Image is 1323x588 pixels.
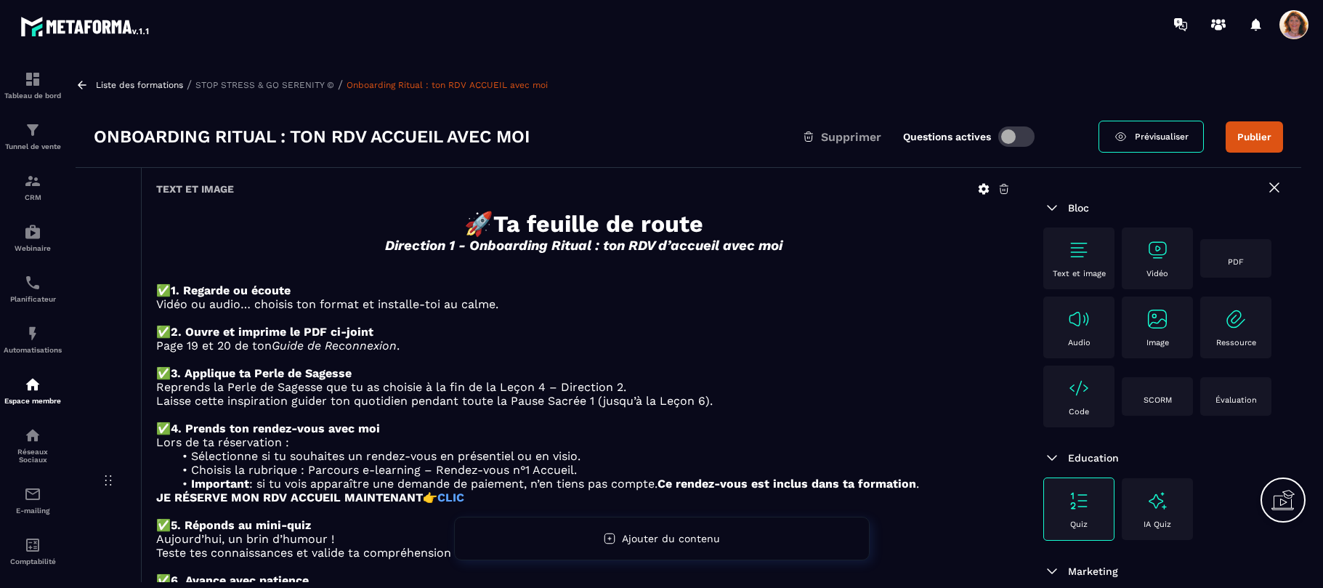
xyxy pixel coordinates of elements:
p: SCORM [1144,395,1172,405]
p: Page 19 et 20 de ton . [156,339,1011,353]
p: Vidéo [1146,269,1168,278]
img: arrow-down [1043,199,1061,217]
p: Lors de ta réservation : [156,435,1011,449]
p: IA Quiz [1144,520,1171,529]
p: Tableau de bord [4,92,62,100]
p: Tunnel de vente [4,142,62,150]
a: Onboarding Ritual : ton RDV ACCUEIL avec moi [347,80,548,90]
a: automationsautomationsAutomatisations [4,314,62,365]
h1: 🚀 [156,210,1011,238]
span: Supprimer [821,130,881,144]
p: ✅ [156,518,1011,532]
p: Ressource [1216,338,1256,347]
img: formation [24,121,41,139]
a: formationformationTunnel de vente [4,110,62,161]
a: schedulerschedulerPlanificateur [4,263,62,314]
img: logo [20,13,151,39]
strong: 2. Ouvre et imprime le PDF ci-joint [171,325,373,339]
p: ✅ [156,422,1011,435]
p: ✅ [156,325,1011,339]
strong: Ce rendez-vous est [658,477,769,491]
img: automations [24,376,41,393]
strong: Important [191,477,249,491]
img: text-image no-wra [1067,489,1091,512]
em: Guide de Reconnexion [272,339,397,353]
a: Prévisualiser [1099,121,1204,153]
p: Espace membre [4,397,62,405]
a: STOP STRESS & GO SERENITY © [195,80,334,90]
p: E-mailing [4,507,62,515]
p: ✅ [156,283,1011,297]
img: text-image no-wra [1224,307,1247,331]
img: email [24,486,41,503]
p: Teste tes connaissances et valide ta compréhension de la leçon. [156,546,1011,560]
p: Webinaire [4,244,62,252]
span: Prévisualiser [1135,132,1189,142]
a: CLIC [437,491,464,504]
strong: 4. Prends ton rendez-vous avec moi [171,422,380,435]
p: Reprends la Perle de Sagesse que tu as choisie à la fin de la Leçon 4 – Direction 2. [156,380,1011,394]
img: formation [24,71,41,88]
p: Liste des formations [96,80,183,90]
img: arrow-down [1043,449,1061,467]
img: automations [24,223,41,241]
span: Ajouter du contenu [622,533,720,544]
em: Direction 1 - Onboarding Ritual : ton RDV d’accueil avec moi [385,238,782,254]
img: text-image no-wra [1067,238,1091,262]
a: formationformationCRM [4,161,62,212]
img: arrow-down [1043,563,1061,580]
span: / [187,78,192,92]
p: Text et image [1053,269,1106,278]
a: social-networksocial-networkRéseaux Sociaux [4,416,62,475]
a: automationsautomationsWebinaire [4,212,62,263]
button: Publier [1226,121,1283,153]
img: formation [24,172,41,190]
a: formationformationTableau de bord [4,60,62,110]
strong: 3. Applique ta Perle de Sagesse [171,366,352,380]
p: Planificateur [4,295,62,303]
span: Marketing [1068,565,1118,577]
img: accountant [24,536,41,554]
img: text-image no-wra [1146,238,1169,262]
img: text-image [1146,489,1169,512]
h3: Onboarding Ritual : ton RDV ACCUEIL avec moi [94,125,530,148]
p: Vidéo ou audio… choisis ton format et installe-toi au calme. [156,297,1011,311]
a: emailemailE-mailing [4,475,62,525]
strong: Ta feuille de route [493,210,703,238]
span: Bloc [1068,202,1089,214]
img: text-image no-wra [1067,376,1091,400]
p: Laisse cette inspiration guider ton quotidien pendant toute la Pause Sacrée 1 (jusqu’à la Leçon 6). [156,394,1011,408]
p: Automatisations [4,346,62,354]
img: social-network [24,427,41,444]
p: Code [1069,407,1089,416]
img: text-image no-wra [1146,307,1169,331]
strong: 6. Avance avec patience [171,573,309,587]
p: PDF [1228,257,1244,267]
p: Audio [1068,338,1091,347]
p: Évaluation [1215,395,1257,405]
span: Education [1068,452,1119,464]
p: ✅ [156,573,1011,587]
a: automationsautomationsEspace membre [4,365,62,416]
p: 👉 [156,491,1011,504]
span: / [338,78,343,92]
img: scheduler [24,274,41,291]
strong: inclus dans ta formation [773,477,916,491]
h6: Text et image [156,183,234,195]
strong: 5. Réponds au mini-quiz [171,518,311,532]
strong: JE RÉSERVE MON RDV ACCUEIL MAINTENANT [156,491,423,504]
li: Choisis la rubrique : Parcours e-learning – Rendez-vous n°1 Accueil. [174,463,1011,477]
a: accountantaccountantComptabilité [4,525,62,576]
strong: 1. Regarde ou écoute [171,283,291,297]
img: text-image no-wra [1067,307,1091,331]
img: automations [24,325,41,342]
p: Réseaux Sociaux [4,448,62,464]
li: Sélectionne si tu souhaites un rendez-vous en présentiel ou en visio. [174,449,1011,463]
p: ✅ [156,366,1011,380]
p: Quiz [1070,520,1088,529]
p: Image [1146,338,1169,347]
p: CRM [4,193,62,201]
p: Comptabilité [4,557,62,565]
